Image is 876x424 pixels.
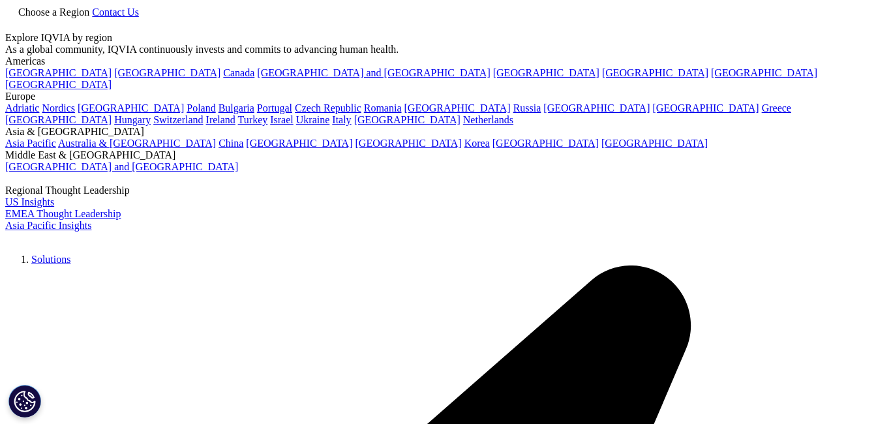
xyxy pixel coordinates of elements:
[5,185,871,196] div: Regional Thought Leadership
[153,114,203,125] a: Switzerland
[463,114,513,125] a: Netherlands
[5,91,871,102] div: Europe
[5,114,112,125] a: [GEOGRAPHIC_DATA]
[257,67,490,78] a: [GEOGRAPHIC_DATA] and [GEOGRAPHIC_DATA]
[5,220,91,231] a: Asia Pacific Insights
[58,138,216,149] a: Australia & [GEOGRAPHIC_DATA]
[206,114,235,125] a: Ireland
[602,67,708,78] a: [GEOGRAPHIC_DATA]
[42,102,75,114] a: Nordics
[5,208,121,219] a: EMEA Thought Leadership
[114,114,151,125] a: Hungary
[332,114,351,125] a: Italy
[5,149,871,161] div: Middle East & [GEOGRAPHIC_DATA]
[5,161,238,172] a: [GEOGRAPHIC_DATA] and [GEOGRAPHIC_DATA]
[5,196,54,207] a: US Insights
[5,44,871,55] div: As a global community, IQVIA continuously invests and commits to advancing human health.
[404,102,511,114] a: [GEOGRAPHIC_DATA]
[187,102,215,114] a: Poland
[18,7,89,18] span: Choose a Region
[295,102,361,114] a: Czech Republic
[246,138,352,149] a: [GEOGRAPHIC_DATA]
[31,254,70,265] a: Solutions
[257,102,292,114] a: Portugal
[464,138,490,149] a: Korea
[78,102,184,114] a: [GEOGRAPHIC_DATA]
[5,102,39,114] a: Adriatic
[711,67,817,78] a: [GEOGRAPHIC_DATA]
[762,102,791,114] a: Greece
[219,138,243,149] a: China
[5,32,871,44] div: Explore IQVIA by region
[355,138,462,149] a: [GEOGRAPHIC_DATA]
[513,102,541,114] a: Russia
[114,67,220,78] a: [GEOGRAPHIC_DATA]
[601,138,708,149] a: [GEOGRAPHIC_DATA]
[5,126,871,138] div: Asia & [GEOGRAPHIC_DATA]
[492,138,599,149] a: [GEOGRAPHIC_DATA]
[219,102,254,114] a: Bulgaria
[5,55,871,67] div: Americas
[653,102,759,114] a: [GEOGRAPHIC_DATA]
[8,385,41,417] button: Cookies Settings
[238,114,268,125] a: Turkey
[543,102,650,114] a: [GEOGRAPHIC_DATA]
[354,114,461,125] a: [GEOGRAPHIC_DATA]
[5,67,112,78] a: [GEOGRAPHIC_DATA]
[5,138,56,149] a: Asia Pacific
[493,67,599,78] a: [GEOGRAPHIC_DATA]
[296,114,330,125] a: Ukraine
[92,7,139,18] a: Contact Us
[5,79,112,90] a: [GEOGRAPHIC_DATA]
[270,114,294,125] a: Israel
[364,102,402,114] a: Romania
[223,67,254,78] a: Canada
